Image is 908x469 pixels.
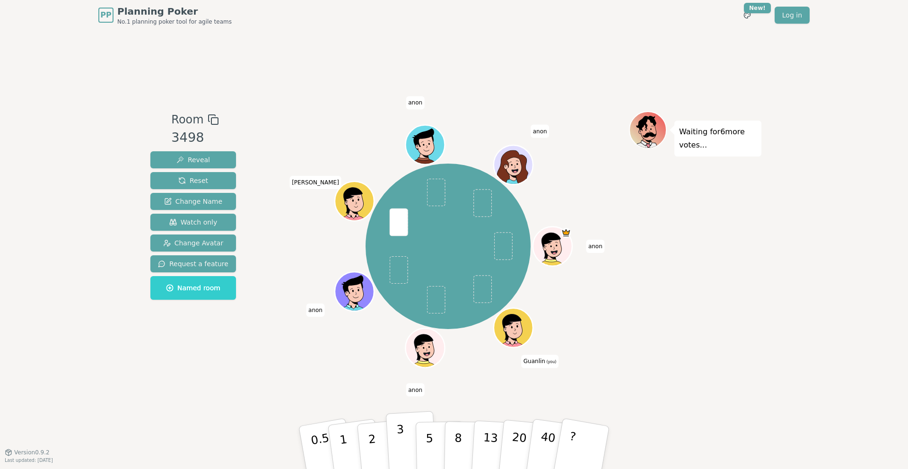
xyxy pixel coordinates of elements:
button: Request a feature [150,255,236,272]
div: 3498 [171,128,218,148]
button: Change Avatar [150,234,236,252]
span: Click to change your name [586,240,605,253]
span: Named room [166,283,220,293]
p: Waiting for 6 more votes... [679,125,757,152]
span: Click to change your name [289,176,341,189]
span: Reveal [176,155,210,165]
button: Reset [150,172,236,189]
a: PPPlanning PokerNo.1 planning poker tool for agile teams [98,5,232,26]
span: Change Avatar [163,238,224,248]
button: Version0.9.2 [5,449,50,456]
a: Log in [775,7,810,24]
span: Request a feature [158,259,228,269]
span: Click to change your name [406,383,425,396]
span: Watch only [169,217,218,227]
div: New! [744,3,771,13]
span: Click to change your name [531,124,550,138]
span: No.1 planning poker tool for agile teams [117,18,232,26]
span: Version 0.9.2 [14,449,50,456]
span: PP [100,9,111,21]
span: Click to change your name [306,304,325,317]
span: Reset [178,176,208,185]
span: Click to change your name [521,355,559,368]
span: Last updated: [DATE] [5,458,53,463]
button: Named room [150,276,236,300]
span: Room [171,111,203,128]
span: (you) [545,360,557,364]
button: Click to change your avatar [495,309,532,346]
span: Change Name [164,197,222,206]
span: Planning Poker [117,5,232,18]
span: Click to change your name [406,96,425,109]
button: Watch only [150,214,236,231]
button: Reveal [150,151,236,168]
button: Change Name [150,193,236,210]
span: anon is the host [561,228,571,238]
button: New! [739,7,756,24]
